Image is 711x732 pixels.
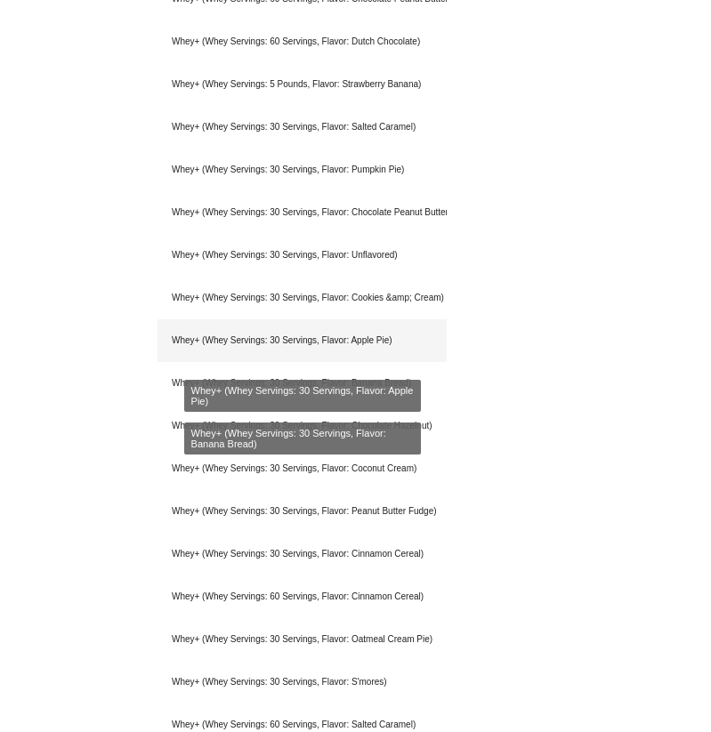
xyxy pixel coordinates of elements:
div: Whey+ (Whey Servings: 30 Servings, Flavor: Coconut Cream) [158,447,447,490]
div: Whey+ (Whey Servings: 30 Servings, Flavor: Apple Pie) [158,319,447,362]
div: Whey+ (Whey Servings: 30 Servings, Flavor: Oatmeal Cream Pie) [158,618,447,661]
div: Whey+ (Whey Servings: 60 Servings, Flavor: Dutch Chocolate) [158,20,447,63]
div: Whey+ (Whey Servings: 5 Pounds, Flavor: Strawberry Banana) [158,63,447,106]
div: Whey+ (Whey Servings: 30 Servings, Flavor: Pumpkin Pie) [158,149,447,191]
div: Whey+ (Whey Servings: 30 Servings, Flavor: S'mores) [158,661,447,704]
div: Whey+ (Whey Servings: 30 Servings, Flavor: Cinnamon Cereal) [158,533,447,575]
div: Whey+ (Whey Servings: 30 Servings, Flavor: Cookies &amp; Cream) [158,277,447,319]
div: Whey+ (Whey Servings: 30 Servings, Flavor: Chocolate Peanut Butter) [158,191,447,234]
div: Whey+ (Whey Servings: 30 Servings, Flavor: Banana Bread) [158,362,447,405]
div: Whey+ (Whey Servings: 60 Servings, Flavor: Cinnamon Cereal) [158,575,447,618]
div: Whey+ (Whey Servings: 30 Servings, Flavor: Salted Caramel) [158,106,447,149]
div: Whey+ (Whey Servings: 30 Servings, Flavor: Peanut Butter Fudge) [158,490,447,533]
div: Whey+ (Whey Servings: 30 Servings, Flavor: Unflavored) [158,234,447,277]
div: Whey+ (Whey Servings: 30 Servings, Flavor: Chocolate Hazelnut) [158,405,447,447]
